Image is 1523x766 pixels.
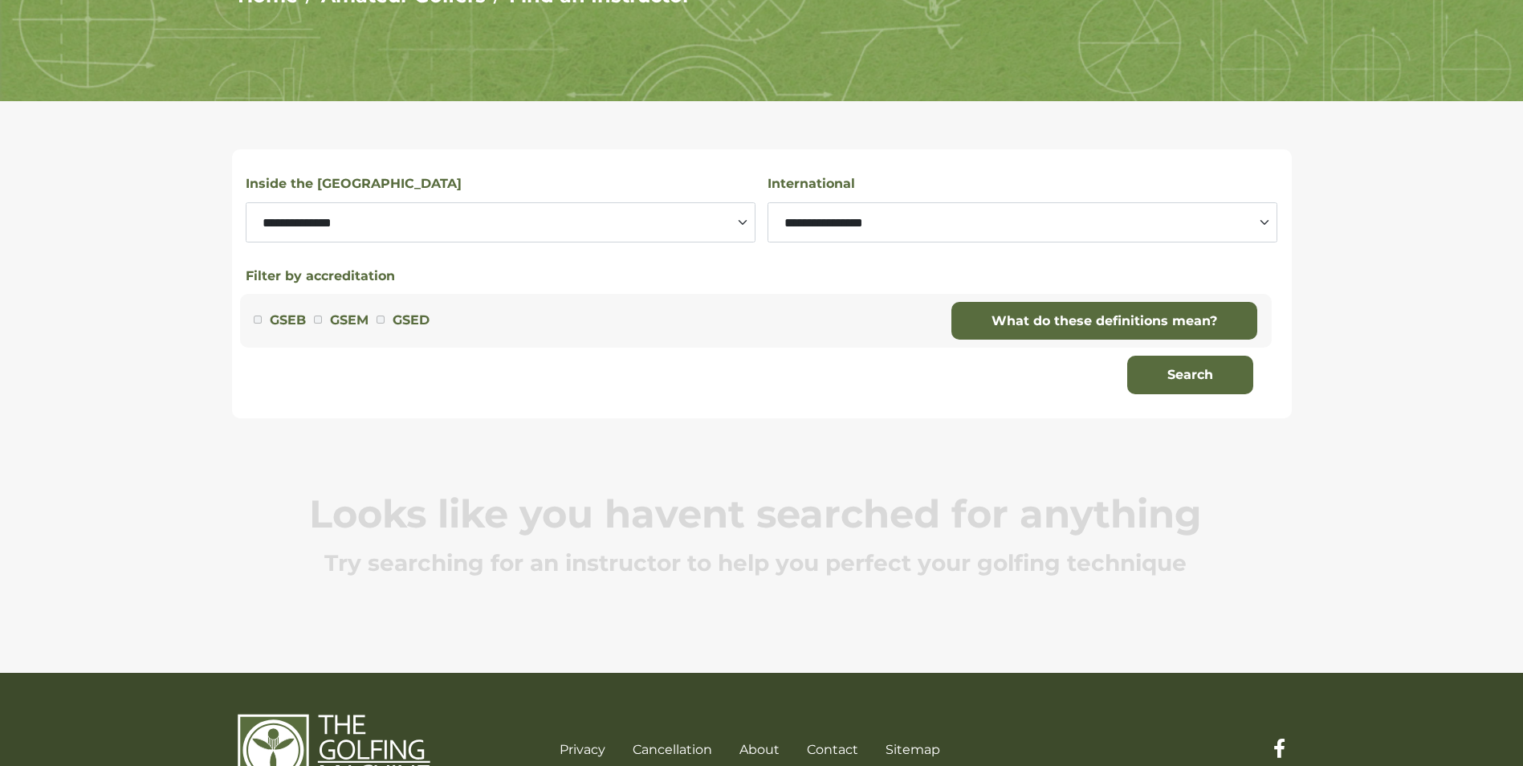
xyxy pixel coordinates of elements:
label: Inside the [GEOGRAPHIC_DATA] [246,173,462,194]
button: Search [1127,356,1253,394]
p: Looks like you havent searched for anything [240,491,1272,537]
a: About [739,742,780,757]
button: Filter by accreditation [246,267,395,286]
a: Sitemap [886,742,940,757]
p: Try searching for an instructor to help you perfect your golfing technique [240,549,1272,577]
a: Privacy [560,742,605,757]
label: GSED [393,310,430,331]
select: Select a state [246,202,755,242]
select: Select a country [768,202,1277,242]
label: GSEB [270,310,306,331]
a: Contact [807,742,858,757]
label: GSEM [330,310,369,331]
label: International [768,173,855,194]
a: What do these definitions mean? [951,302,1257,340]
a: Cancellation [633,742,712,757]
